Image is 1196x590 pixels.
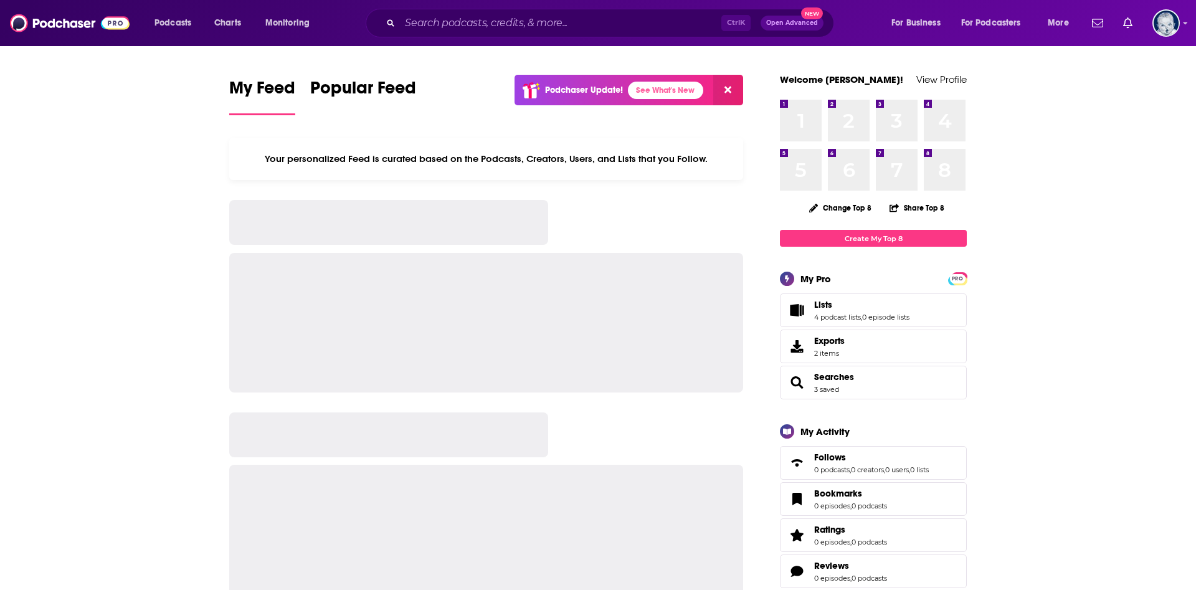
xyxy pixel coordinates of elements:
span: Follows [780,446,967,480]
span: For Podcasters [961,14,1021,32]
a: My Feed [229,77,295,115]
span: , [850,574,852,583]
span: PRO [950,274,965,283]
a: Reviews [784,563,809,580]
button: Show profile menu [1152,9,1180,37]
span: Exports [784,338,809,355]
img: User Profile [1152,9,1180,37]
div: My Pro [800,273,831,285]
span: New [801,7,823,19]
span: Ctrl K [721,15,751,31]
div: Your personalized Feed is curated based on the Podcasts, Creators, Users, and Lists that you Follow. [229,138,743,180]
span: Reviews [814,560,849,571]
a: 0 podcasts [852,574,887,583]
span: Popular Feed [310,77,416,106]
span: My Feed [229,77,295,106]
a: 0 lists [910,465,929,474]
a: Reviews [814,560,887,571]
button: open menu [883,13,956,33]
button: Open AdvancedNew [761,16,823,31]
button: Share Top 8 [889,196,945,220]
a: 4 podcast lists [814,313,861,321]
a: Show notifications dropdown [1087,12,1108,34]
span: Exports [814,335,845,346]
button: Change Top 8 [802,200,879,216]
a: Lists [784,302,809,319]
span: Lists [780,293,967,327]
a: Follows [784,454,809,472]
span: , [850,465,851,474]
a: Create My Top 8 [780,230,967,247]
div: Search podcasts, credits, & more... [377,9,846,37]
span: For Business [891,14,941,32]
a: Searches [784,374,809,391]
a: 3 saved [814,385,839,394]
button: open menu [146,13,207,33]
a: View Profile [916,74,967,85]
a: Popular Feed [310,77,416,115]
input: Search podcasts, credits, & more... [400,13,721,33]
a: 0 podcasts [814,465,850,474]
a: Bookmarks [784,490,809,508]
button: open menu [257,13,326,33]
a: 0 episode lists [862,313,909,321]
a: 0 users [885,465,909,474]
span: Bookmarks [780,482,967,516]
span: , [850,502,852,510]
a: See What's New [628,82,703,99]
a: PRO [950,274,965,283]
button: open menu [953,13,1039,33]
a: Charts [206,13,249,33]
span: Podcasts [154,14,191,32]
div: My Activity [800,426,850,437]
p: Podchaser Update! [545,85,623,95]
span: Ratings [814,524,845,535]
span: Logged in as blg1538 [1152,9,1180,37]
a: 0 podcasts [852,538,887,546]
a: Follows [814,452,929,463]
span: , [909,465,910,474]
a: 0 podcasts [852,502,887,510]
a: 0 creators [851,465,884,474]
span: , [861,313,862,321]
a: Exports [780,330,967,363]
a: Lists [814,299,909,310]
a: Ratings [814,524,887,535]
span: Bookmarks [814,488,862,499]
span: Monitoring [265,14,310,32]
a: 0 episodes [814,538,850,546]
a: Welcome [PERSON_NAME]! [780,74,903,85]
span: More [1048,14,1069,32]
span: Charts [214,14,241,32]
span: 2 items [814,349,845,358]
span: Open Advanced [766,20,818,26]
a: Bookmarks [814,488,887,499]
span: Reviews [780,554,967,588]
a: 0 episodes [814,574,850,583]
img: Podchaser - Follow, Share and Rate Podcasts [10,11,130,35]
a: Show notifications dropdown [1118,12,1137,34]
a: Searches [814,371,854,383]
span: Ratings [780,518,967,552]
span: Lists [814,299,832,310]
a: Ratings [784,526,809,544]
button: open menu [1039,13,1084,33]
a: 0 episodes [814,502,850,510]
span: Searches [780,366,967,399]
span: Follows [814,452,846,463]
span: , [884,465,885,474]
span: , [850,538,852,546]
